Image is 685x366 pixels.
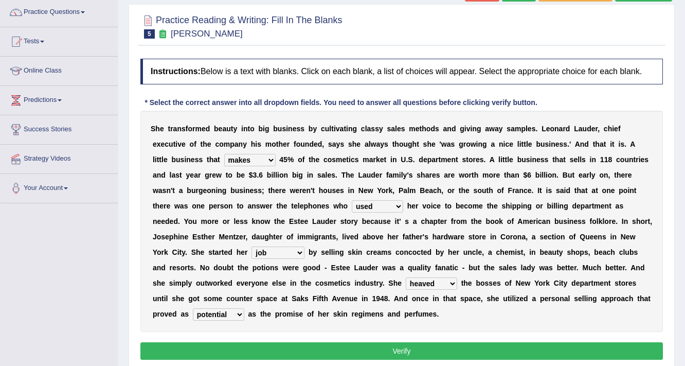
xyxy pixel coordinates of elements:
b: w [489,125,495,133]
b: h [427,140,431,148]
b: t [593,140,596,148]
b: A [575,140,580,148]
b: t [417,140,419,148]
b: e [528,125,532,133]
b: e [314,140,318,148]
b: u [325,125,330,133]
b: c [165,140,169,148]
b: e [423,155,427,164]
b: . [413,155,415,164]
b: n [478,140,482,148]
b: b [273,125,278,133]
b: f [618,125,621,133]
b: e [591,125,596,133]
b: g [459,140,463,148]
b: e [160,125,164,133]
b: s [545,140,549,148]
b: i [175,140,177,148]
b: A [490,155,495,164]
b: b [309,125,313,133]
b: e [614,125,618,133]
b: i [503,140,506,148]
b: e [555,140,560,148]
b: d [419,155,423,164]
a: Predictions [1,86,118,112]
b: d [566,125,570,133]
b: m [224,140,230,148]
b: m [363,155,369,164]
b: t [207,155,209,164]
b: r [170,125,173,133]
b: A [630,140,635,148]
b: c [215,140,219,148]
b: . [406,155,408,164]
b: h [608,125,612,133]
b: a [443,125,447,133]
b: e [283,140,287,148]
b: t [344,125,346,133]
b: i [241,125,243,133]
b: e [315,155,319,164]
b: s [195,155,199,164]
b: o [399,140,404,148]
b: t [168,125,170,133]
b: o [190,140,194,148]
b: g [477,125,481,133]
b: g [353,125,357,133]
b: n [348,125,353,133]
b: s [620,140,624,148]
b: h [412,140,417,148]
b: t [276,140,279,148]
b: t [231,125,233,133]
b: f [294,140,296,148]
b: t [384,155,387,164]
b: y [243,140,247,148]
b: a [447,140,451,148]
b: l [365,125,367,133]
b: i [390,155,392,164]
b: a [600,140,604,148]
b: a [579,125,583,133]
b: s [387,125,391,133]
b: h [278,140,283,148]
b: e [509,155,513,164]
b: c [361,125,365,133]
b: r [373,155,376,164]
b: s [532,125,536,133]
b: l [507,155,509,164]
b: o [550,125,554,133]
b: e [219,125,223,133]
b: p [427,155,432,164]
b: L [542,125,546,133]
b: h [394,140,399,148]
span: 5 [144,29,155,39]
b: b [536,140,540,148]
b: a [365,140,369,148]
b: r [287,140,290,148]
b: s [384,140,388,148]
b: e [528,140,532,148]
b: d [309,140,314,148]
b: t [173,140,176,148]
b: e [207,140,211,148]
b: e [380,155,384,164]
b: s [300,125,304,133]
div: * Select the correct answer into all dropdown fields. You need to answer all questions before cli... [140,97,542,108]
b: t [456,155,458,164]
b: t [331,125,334,133]
b: a [213,155,218,164]
b: o [426,125,431,133]
b: m [441,155,447,164]
b: i [263,125,265,133]
b: s [451,140,455,148]
b: w [471,140,476,148]
b: e [509,140,513,148]
b: i [184,155,186,164]
b: o [219,140,224,148]
b: a [491,140,495,148]
b: n [472,125,477,133]
b: g [460,125,464,133]
b: r [473,155,475,164]
b: s [563,140,567,148]
b: g [482,140,487,148]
